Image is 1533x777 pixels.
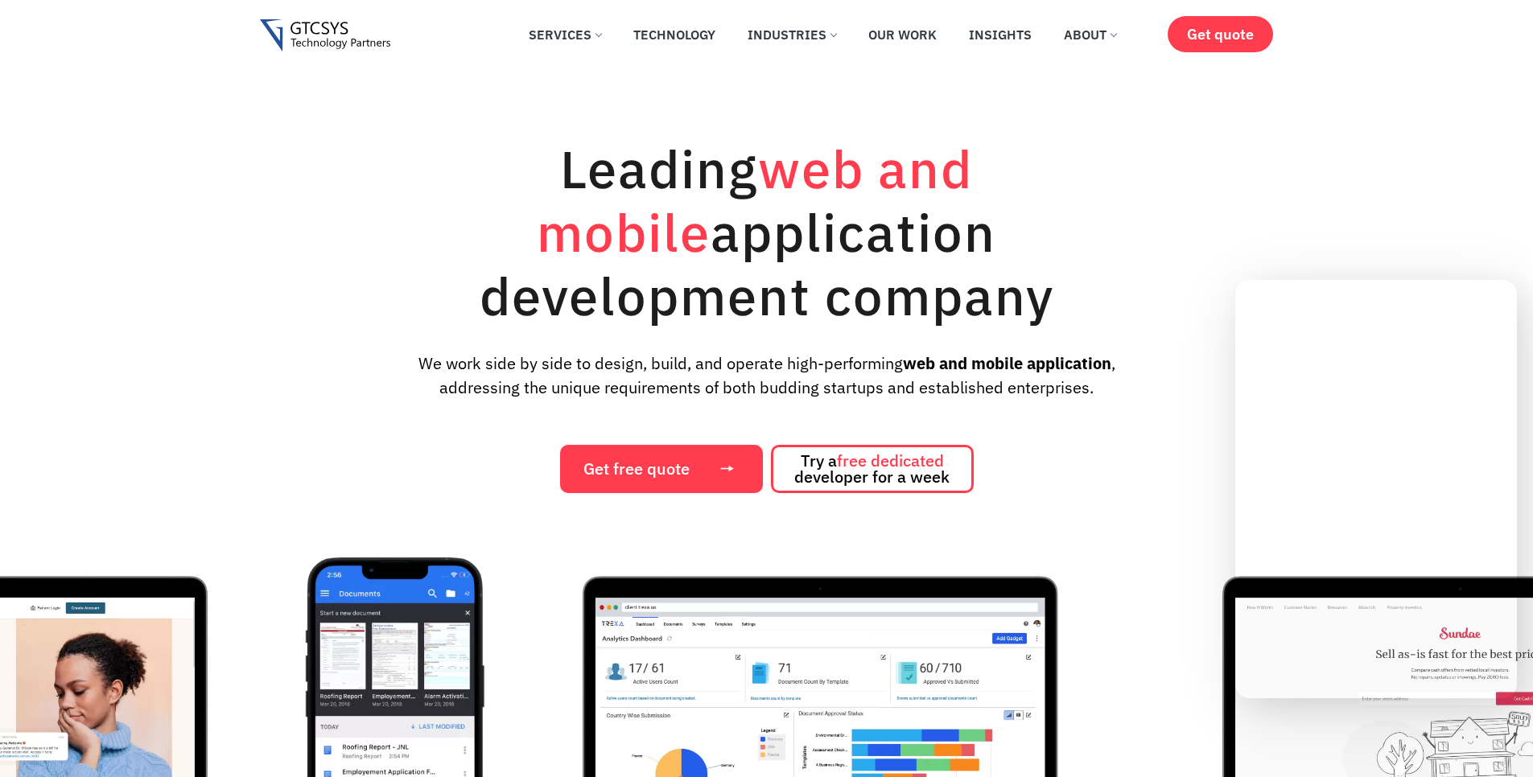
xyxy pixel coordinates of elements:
[405,137,1129,327] h1: Leading application development company
[771,445,974,493] a: Try afree dedicated developer for a week
[1168,16,1273,52] a: Get quote
[1235,280,1517,698] iframe: chat widget
[517,17,613,52] a: Services
[903,352,1111,374] strong: web and mobile application
[837,450,944,471] span: free dedicated
[621,17,727,52] a: Technology
[1465,713,1517,761] iframe: chat widget
[537,134,973,266] span: web and mobile
[1235,717,1517,753] iframe: chat widget
[856,17,949,52] a: Our Work
[1187,26,1254,43] span: Get quote
[736,17,848,52] a: Industries
[260,19,391,52] img: Gtcsys logo
[583,461,690,477] span: Get free quote
[560,445,763,493] a: Get free quote
[1052,17,1128,52] a: About
[957,17,1044,52] a: Insights
[794,453,950,485] span: Try a developer for a week
[391,351,1141,400] p: We work side by side to design, build, and operate high-performing , addressing the unique requir...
